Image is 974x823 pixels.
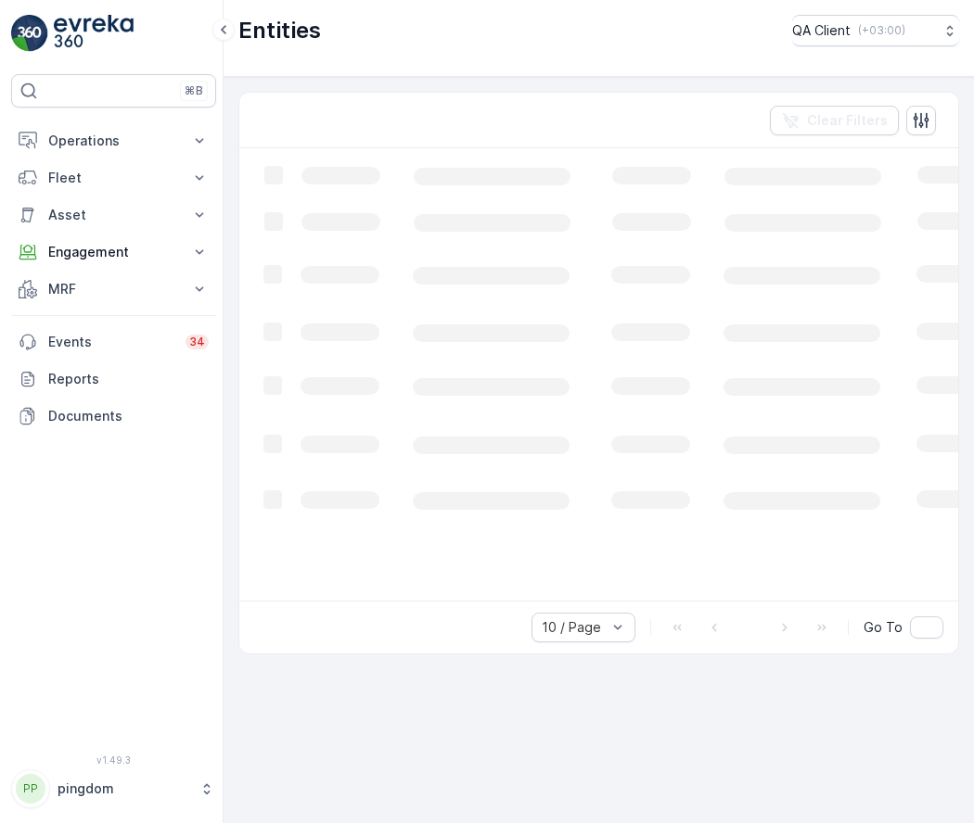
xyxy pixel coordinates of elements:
[185,83,203,98] p: ⌘B
[11,159,216,196] button: Fleet
[792,21,851,40] p: QA Client
[48,333,174,351] p: Events
[770,106,899,135] button: Clear Filters
[48,243,179,261] p: Engagement
[11,234,216,271] button: Engagement
[11,271,216,308] button: MRF
[807,111,888,130] p: Clear Filters
[11,323,216,361] a: Events34
[11,15,48,52] img: logo
[48,407,209,425] p: Documents
[58,779,190,798] p: pingdom
[11,754,216,766] span: v 1.49.3
[11,196,216,234] button: Asset
[48,280,179,298] p: MRF
[11,361,216,398] a: Reports
[792,15,959,46] button: QA Client(+03:00)
[54,15,134,52] img: logo_light-DOdMpM7g.png
[189,335,205,349] p: 34
[48,169,179,187] p: Fleet
[11,398,216,435] a: Documents
[11,122,216,159] button: Operations
[238,16,321,45] p: Entities
[16,774,45,804] div: PP
[858,23,905,38] p: ( +03:00 )
[48,370,209,388] p: Reports
[48,132,179,150] p: Operations
[864,618,903,637] span: Go To
[11,769,216,808] button: PPpingdom
[48,206,179,224] p: Asset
